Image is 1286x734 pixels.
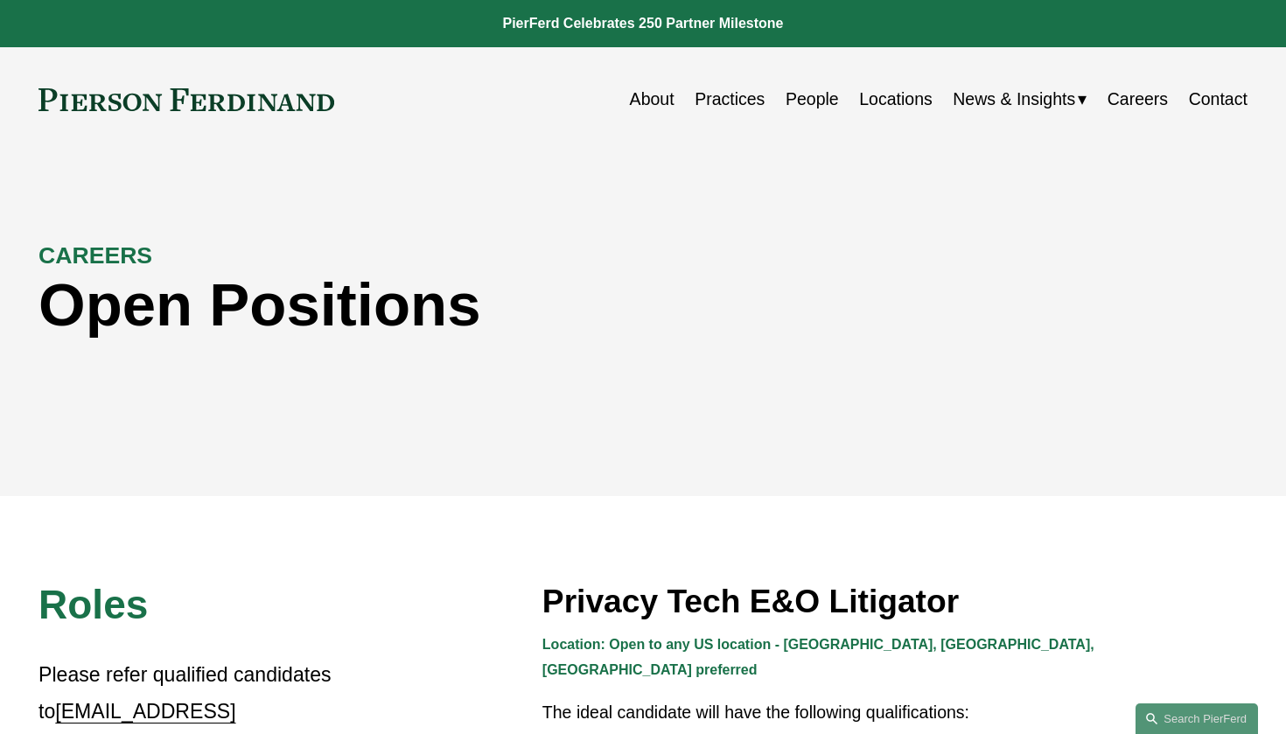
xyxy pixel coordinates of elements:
a: folder dropdown [953,82,1087,116]
h1: Open Positions [38,271,945,340]
p: The ideal candidate will have the following qualifications: [542,697,1248,728]
a: Locations [859,82,933,116]
span: Roles [38,582,148,627]
a: About [630,82,674,116]
h3: Privacy Tech E&O Litigator [542,581,1248,621]
a: People [786,82,839,116]
span: News & Insights [953,84,1075,115]
strong: Location: Open to any US location - [GEOGRAPHIC_DATA], [GEOGRAPHIC_DATA], [GEOGRAPHIC_DATA] prefe... [542,637,1098,677]
a: Practices [695,82,765,116]
a: Contact [1189,82,1248,116]
a: Search this site [1136,703,1258,734]
a: Careers [1108,82,1168,116]
strong: CAREERS [38,242,152,269]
